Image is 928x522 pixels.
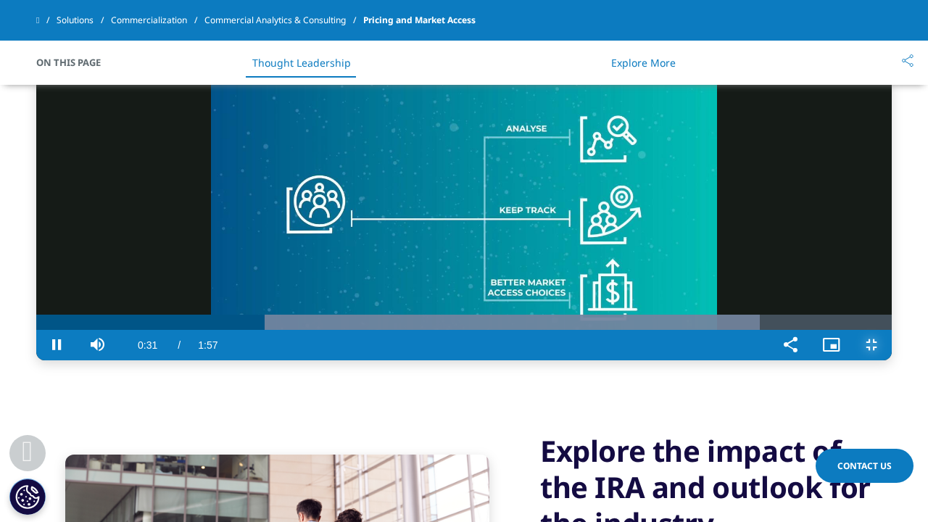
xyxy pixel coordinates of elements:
[816,449,913,483] a: Contact Us
[111,7,204,33] a: Commercialization
[811,330,851,360] button: Picture-in-Picture
[252,56,351,70] a: Thought Leadership
[363,7,476,33] span: Pricing and Market Access
[36,330,77,360] button: Pause
[851,330,892,360] button: Exit Fullscreen
[204,7,363,33] a: Commercial Analytics & Consulting
[77,330,117,360] button: Mute
[36,315,892,330] div: Progress Bar
[138,330,157,360] span: 0:31
[178,339,181,351] span: /
[770,330,811,360] button: Share
[36,75,892,360] video-js: Video Player
[198,330,217,360] span: 1:57
[611,56,676,70] a: Explore More
[57,7,111,33] a: Solutions
[9,478,46,515] button: Cookie Settings
[36,55,116,70] span: On This Page
[837,460,892,472] span: Contact Us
